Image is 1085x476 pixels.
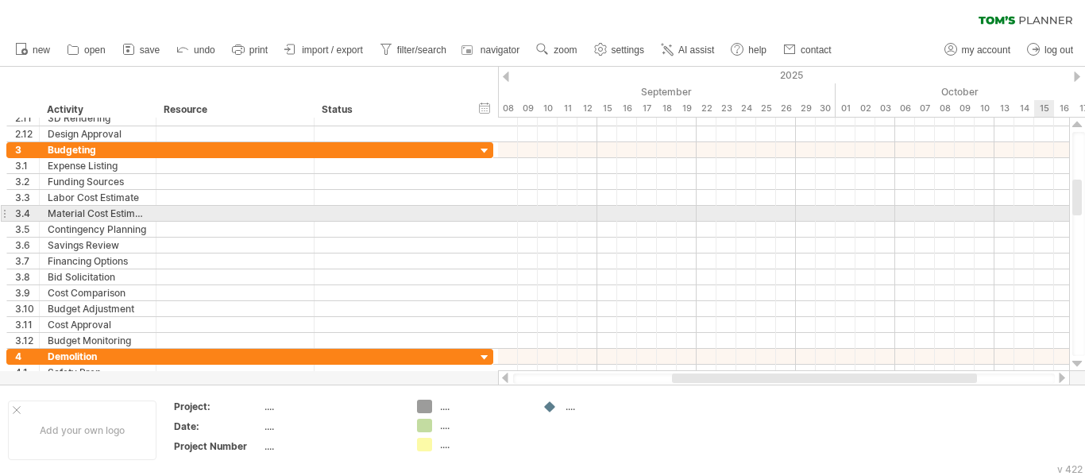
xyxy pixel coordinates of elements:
[118,40,164,60] a: save
[612,45,644,56] span: settings
[756,100,776,117] div: Thursday, 25 September 2025
[15,174,39,189] div: 3.2
[532,40,581,60] a: zoom
[15,142,39,157] div: 3
[15,365,39,380] div: 4.1
[1057,463,1083,475] div: v 422
[15,253,39,269] div: 3.7
[459,40,524,60] a: navigator
[15,349,39,364] div: 4
[518,100,538,117] div: Tuesday, 9 September 2025
[440,400,527,413] div: ....
[280,40,368,60] a: import / export
[376,40,451,60] a: filter/search
[399,83,836,100] div: September 2025
[174,420,261,433] div: Date:
[228,40,272,60] a: print
[249,45,268,56] span: print
[617,100,637,117] div: Tuesday, 16 September 2025
[678,45,714,56] span: AI assist
[962,45,1010,56] span: my account
[776,100,796,117] div: Friday, 26 September 2025
[590,40,649,60] a: settings
[174,439,261,453] div: Project Number
[48,253,148,269] div: Financing Options
[481,45,519,56] span: navigator
[440,438,527,451] div: ....
[15,301,39,316] div: 3.10
[15,126,39,141] div: 2.12
[558,100,577,117] div: Thursday, 11 September 2025
[727,40,771,60] a: help
[194,45,215,56] span: undo
[48,301,148,316] div: Budget Adjustment
[15,190,39,205] div: 3.3
[397,45,446,56] span: filter/search
[48,174,148,189] div: Funding Sources
[48,349,148,364] div: Demolition
[48,190,148,205] div: Labor Cost Estimate
[1044,45,1073,56] span: log out
[597,100,617,117] div: Monday, 15 September 2025
[1034,100,1054,117] div: Wednesday, 15 October 2025
[264,400,398,413] div: ....
[15,110,39,126] div: 2.11
[736,100,756,117] div: Wednesday, 24 September 2025
[140,45,160,56] span: save
[11,40,55,60] a: new
[975,100,994,117] div: Friday, 10 October 2025
[48,269,148,284] div: Bid Solicitation
[48,285,148,300] div: Cost Comparison
[172,40,220,60] a: undo
[264,420,398,433] div: ....
[1023,40,1078,60] a: log out
[940,40,1015,60] a: my account
[498,100,518,117] div: Monday, 8 September 2025
[47,102,147,118] div: Activity
[657,40,719,60] a: AI assist
[15,285,39,300] div: 3.9
[15,222,39,237] div: 3.5
[15,206,39,221] div: 3.4
[1014,100,1034,117] div: Tuesday, 14 October 2025
[63,40,110,60] a: open
[554,45,577,56] span: zoom
[48,333,148,348] div: Budget Monitoring
[8,401,156,460] div: Add your own logo
[577,100,597,117] div: Friday, 12 September 2025
[15,333,39,348] div: 3.12
[15,317,39,332] div: 3.11
[48,238,148,253] div: Savings Review
[48,365,148,380] div: Safety Prep
[716,100,736,117] div: Tuesday, 23 September 2025
[15,238,39,253] div: 3.6
[15,158,39,173] div: 3.1
[836,100,855,117] div: Wednesday, 1 October 2025
[174,400,261,413] div: Project:
[264,439,398,453] div: ....
[322,102,459,118] div: Status
[677,100,697,117] div: Friday, 19 September 2025
[302,45,363,56] span: import / export
[566,400,652,413] div: ....
[48,126,148,141] div: Design Approval
[935,100,955,117] div: Wednesday, 8 October 2025
[816,100,836,117] div: Tuesday, 30 September 2025
[955,100,975,117] div: Thursday, 9 October 2025
[796,100,816,117] div: Monday, 29 September 2025
[657,100,677,117] div: Thursday, 18 September 2025
[697,100,716,117] div: Monday, 22 September 2025
[801,45,832,56] span: contact
[994,100,1014,117] div: Monday, 13 October 2025
[48,142,148,157] div: Budgeting
[48,206,148,221] div: Material Cost Estimate
[748,45,766,56] span: help
[895,100,915,117] div: Monday, 6 October 2025
[779,40,836,60] a: contact
[48,158,148,173] div: Expense Listing
[15,269,39,284] div: 3.8
[164,102,305,118] div: Resource
[855,100,875,117] div: Thursday, 2 October 2025
[538,100,558,117] div: Wednesday, 10 September 2025
[84,45,106,56] span: open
